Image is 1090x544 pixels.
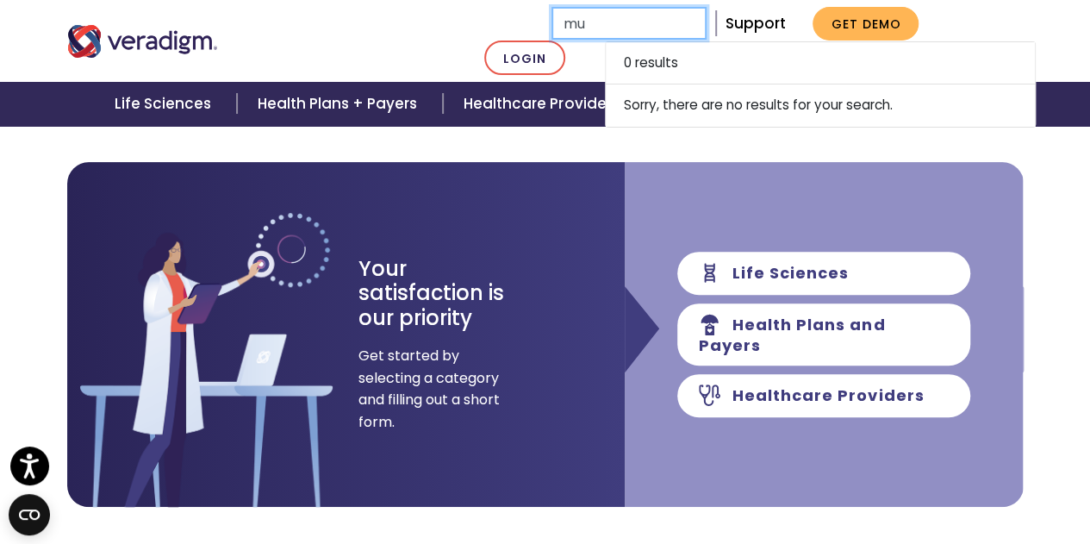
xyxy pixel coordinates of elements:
a: Life Sciences [94,82,237,126]
input: Search [551,7,707,40]
a: Support [725,13,785,34]
li: 0 results [605,41,1036,84]
a: Get Demo [813,7,919,41]
img: Veradigm logo [67,25,218,58]
h3: Your satisfaction is our priority [358,257,535,331]
li: Sorry, there are no results for your search. [605,84,1036,127]
a: Healthcare Providers [443,82,645,126]
button: Open CMP widget [9,494,50,535]
a: Login [484,41,565,76]
a: Health Plans + Payers [237,82,443,126]
span: Get started by selecting a category and filling out a short form. [358,345,501,433]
